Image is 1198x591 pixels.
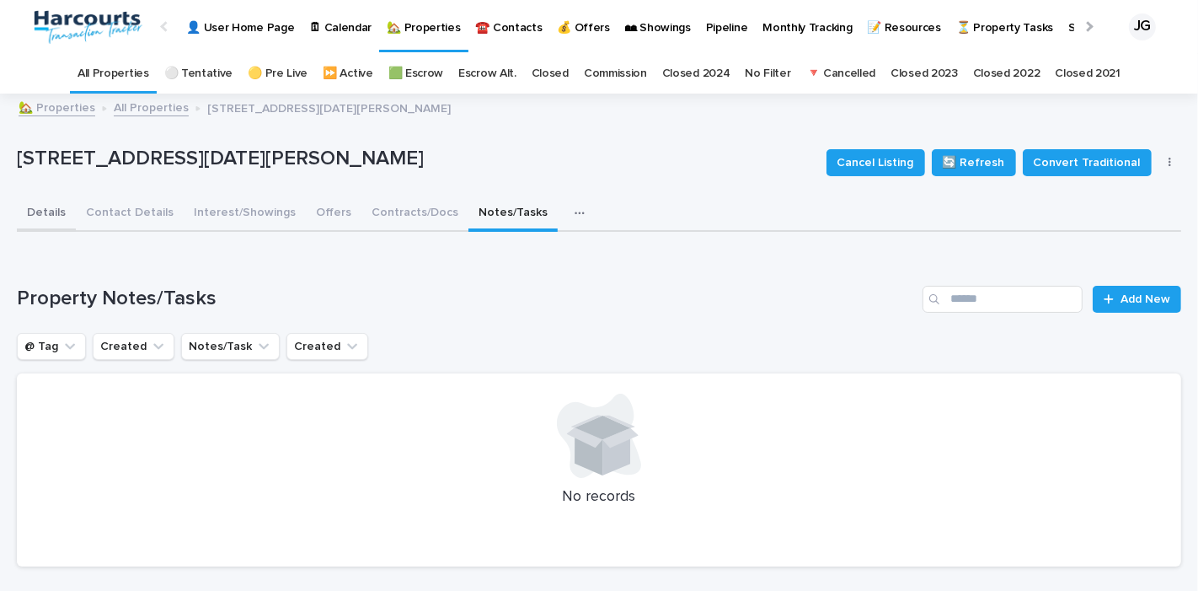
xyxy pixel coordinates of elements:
[17,196,76,232] button: Details
[1034,154,1141,171] span: Convert Traditional
[248,54,308,94] a: 🟡 Pre Live
[584,54,647,94] a: Commission
[923,286,1083,313] input: Search
[932,149,1016,176] button: 🔄 Refresh
[806,54,876,94] a: 🔻 Cancelled
[532,54,569,94] a: Closed
[1093,286,1181,313] a: Add New
[114,97,189,116] a: All Properties
[17,147,813,171] p: [STREET_ADDRESS][DATE][PERSON_NAME]
[745,54,790,94] a: No Filter
[207,98,451,116] p: [STREET_ADDRESS][DATE][PERSON_NAME]
[943,154,1005,171] span: 🔄 Refresh
[1120,293,1170,305] span: Add New
[973,54,1040,94] a: Closed 2022
[323,54,373,94] a: ⏩ Active
[1129,13,1156,40] div: JG
[1023,149,1152,176] button: Convert Traditional
[19,97,95,116] a: 🏡 Properties
[361,196,468,232] button: Contracts/Docs
[458,54,516,94] a: Escrow Alt.
[34,10,143,44] img: aRr5UT5PQeWb03tlxx4P
[78,54,149,94] a: All Properties
[826,149,925,176] button: Cancel Listing
[93,333,174,360] button: Created
[662,54,730,94] a: Closed 2024
[388,54,444,94] a: 🟩 Escrow
[1055,54,1120,94] a: Closed 2021
[890,54,958,94] a: Closed 2023
[37,488,1161,507] p: No records
[184,196,306,232] button: Interest/Showings
[164,54,233,94] a: ⚪️ Tentative
[17,333,86,360] button: @ Tag
[17,287,916,311] h1: Property Notes/Tasks
[468,196,558,232] button: Notes/Tasks
[306,196,361,232] button: Offers
[837,154,914,171] span: Cancel Listing
[181,333,280,360] button: Notes/Task
[76,196,184,232] button: Contact Details
[286,333,368,360] button: Created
